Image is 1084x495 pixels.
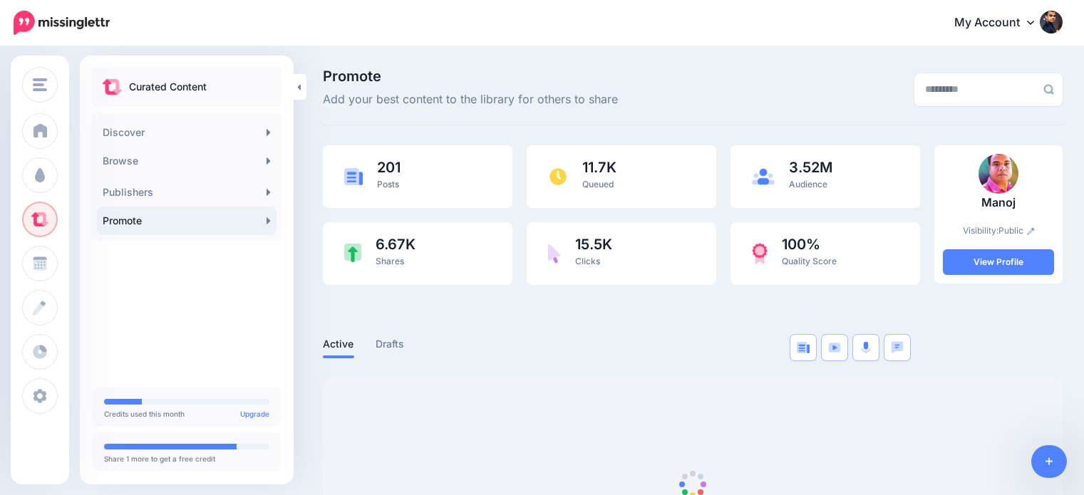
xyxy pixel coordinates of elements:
img: share-green.png [344,244,361,263]
img: menu.png [33,78,47,91]
img: article-blue.png [797,342,810,353]
span: 100% [782,237,837,251]
a: Publishers [97,178,277,207]
span: Audience [789,179,827,189]
span: Quality Score [782,256,837,266]
img: pencil.png [1027,227,1035,235]
span: Shares [376,256,404,266]
p: Visibility: [943,224,1054,238]
img: article-blue.png [344,168,363,184]
img: users-blue.png [752,168,775,185]
a: Browse [97,147,277,175]
span: 6.67K [376,237,415,251]
a: Active [323,335,354,353]
a: View Profile [943,249,1054,275]
a: Promote [97,207,277,235]
a: Drafts [376,335,405,353]
span: Clicks [575,256,600,266]
img: clock.png [548,167,568,187]
img: chat-square-blue.png [891,341,904,353]
a: Discover [97,118,277,147]
img: pointer-purple.png [548,244,561,264]
a: Public [998,225,1035,236]
span: Posts [377,179,399,189]
img: microphone.png [861,341,871,354]
img: prize-red.png [752,243,768,264]
img: Missinglettr [14,11,110,35]
img: Q4V7QUO4NL7KLF7ETPAEVJZD8V2L8K9O_thumb.jpg [979,154,1018,194]
span: 15.5K [575,237,612,251]
span: 3.52M [789,160,832,174]
span: Queued [582,179,614,189]
a: My Account [940,6,1063,41]
span: 201 [377,160,401,174]
span: Promote [323,69,618,83]
img: video-blue.png [828,343,841,353]
img: curate.png [103,79,122,95]
span: Add your best content to the library for others to share [323,90,618,109]
p: Curated Content [129,78,207,95]
p: Manoj [943,194,1054,212]
span: 11.7K [582,160,616,174]
img: search-grey-6.png [1043,84,1054,95]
